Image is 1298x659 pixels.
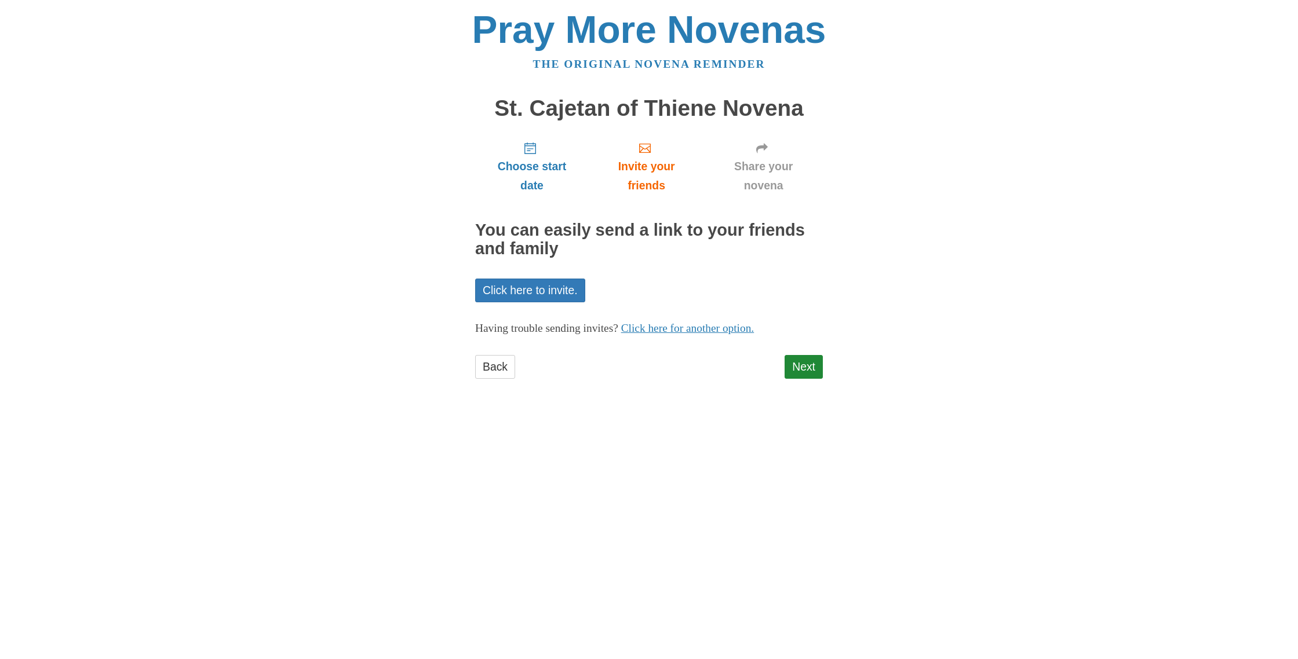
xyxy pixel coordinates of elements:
a: Next [785,355,823,379]
span: Share your novena [716,157,811,195]
span: Choose start date [487,157,577,195]
a: The original novena reminder [533,58,765,70]
a: Click here for another option. [621,322,754,334]
span: Invite your friends [600,157,692,195]
h1: St. Cajetan of Thiene Novena [475,96,823,121]
a: Share your novena [704,132,823,201]
a: Back [475,355,515,379]
span: Having trouble sending invites? [475,322,618,334]
a: Click here to invite. [475,279,585,302]
a: Pray More Novenas [472,8,826,51]
h2: You can easily send a link to your friends and family [475,221,823,258]
a: Choose start date [475,132,589,201]
a: Invite your friends [589,132,704,201]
